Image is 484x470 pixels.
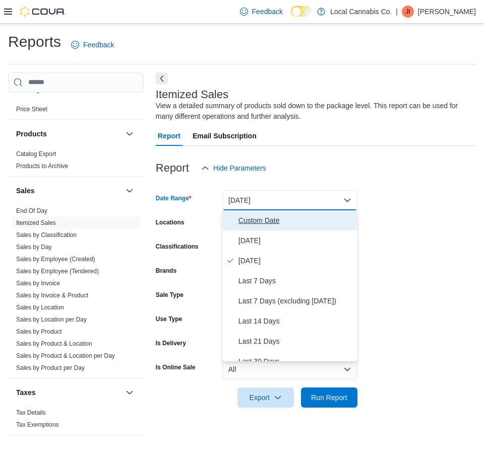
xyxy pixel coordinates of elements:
button: Products [16,129,122,139]
span: Export [244,387,288,408]
span: Sales by Classification [16,231,77,239]
button: Sales [16,186,122,196]
span: Sales by Employee (Created) [16,255,95,263]
span: Report [158,126,180,146]
button: Products [124,128,136,140]
button: Taxes [16,387,122,398]
span: Sales by Invoice [16,279,60,287]
h3: Itemized Sales [156,89,228,101]
input: Dark Mode [291,6,312,17]
span: Sales by Product & Location [16,340,92,348]
span: Sales by Product per Day [16,364,85,372]
span: Feedback [252,7,283,17]
a: Sales by Employee (Tendered) [16,268,99,275]
p: Local Cannabis Co. [330,6,392,18]
label: Brands [156,267,176,275]
span: [DATE] [238,234,353,247]
span: Sales by Location [16,303,64,311]
div: Justin Ip [402,6,414,18]
span: Last 7 Days [238,275,353,287]
span: [DATE] [238,255,353,267]
span: Tax Details [16,409,46,417]
button: Next [156,72,168,85]
a: Tax Details [16,409,46,416]
a: Sales by Employee (Created) [16,256,95,263]
a: Sales by Day [16,244,52,251]
a: Sales by Product [16,328,62,335]
button: Sales [124,185,136,197]
p: | [396,6,398,18]
button: Hide Parameters [197,158,270,178]
label: Is Delivery [156,339,186,347]
button: Export [237,387,294,408]
a: Sales by Location [16,304,64,311]
span: Last 7 Days (excluding [DATE]) [238,295,353,307]
a: End Of Day [16,207,47,214]
span: Catalog Export [16,150,56,158]
a: Sales by Product per Day [16,364,85,371]
h3: Report [156,162,189,174]
h3: Products [16,129,47,139]
span: Last 14 Days [238,315,353,327]
a: Feedback [236,2,287,22]
label: Locations [156,218,185,226]
span: Custom Date [238,214,353,226]
div: Products [8,148,144,176]
span: Email Subscription [193,126,257,146]
label: Date Range [156,194,192,202]
span: Tax Exemptions [16,421,59,429]
button: Pricing [124,83,136,95]
span: Sales by Employee (Tendered) [16,267,99,275]
img: Cova [20,7,66,17]
span: Last 30 Days [238,355,353,367]
button: Taxes [124,386,136,399]
div: Taxes [8,407,144,435]
span: Feedback [83,40,114,50]
span: Run Report [311,393,347,403]
span: Sales by Day [16,243,52,251]
a: Price Sheet [16,106,47,113]
button: [DATE] [222,190,357,210]
label: Use Type [156,315,182,323]
span: End Of Day [16,207,47,215]
span: Products to Archive [16,162,68,170]
span: Sales by Product [16,328,62,336]
p: [PERSON_NAME] [418,6,476,18]
label: Is Online Sale [156,363,196,371]
label: Classifications [156,243,199,251]
span: Hide Parameters [213,163,266,173]
a: Feedback [67,35,118,55]
div: Sales [8,205,144,378]
a: Sales by Product & Location per Day [16,352,115,359]
a: Sales by Invoice [16,280,60,287]
a: Catalog Export [16,150,56,158]
span: Sales by Product & Location per Day [16,352,115,360]
h1: Reports [8,32,61,52]
a: Sales by Classification [16,231,77,239]
span: Last 21 Days [238,335,353,347]
label: Sale Type [156,291,184,299]
h3: Taxes [16,387,36,398]
button: Run Report [301,387,357,408]
button: All [222,359,357,379]
span: Price Sheet [16,105,47,113]
a: Products to Archive [16,163,68,170]
a: Sales by Location per Day [16,316,87,323]
span: Sales by Location per Day [16,316,87,324]
h3: Sales [16,186,35,196]
div: Select listbox [222,210,357,361]
span: Sales by Invoice & Product [16,291,88,299]
a: Itemized Sales [16,219,56,226]
a: Sales by Product & Location [16,340,92,347]
div: Pricing [8,103,144,119]
div: View a detailed summary of products sold down to the package level. This report can be used for m... [156,101,471,122]
span: Itemized Sales [16,219,56,227]
a: Tax Exemptions [16,421,59,428]
a: Sales by Invoice & Product [16,292,88,299]
span: JI [405,6,410,18]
